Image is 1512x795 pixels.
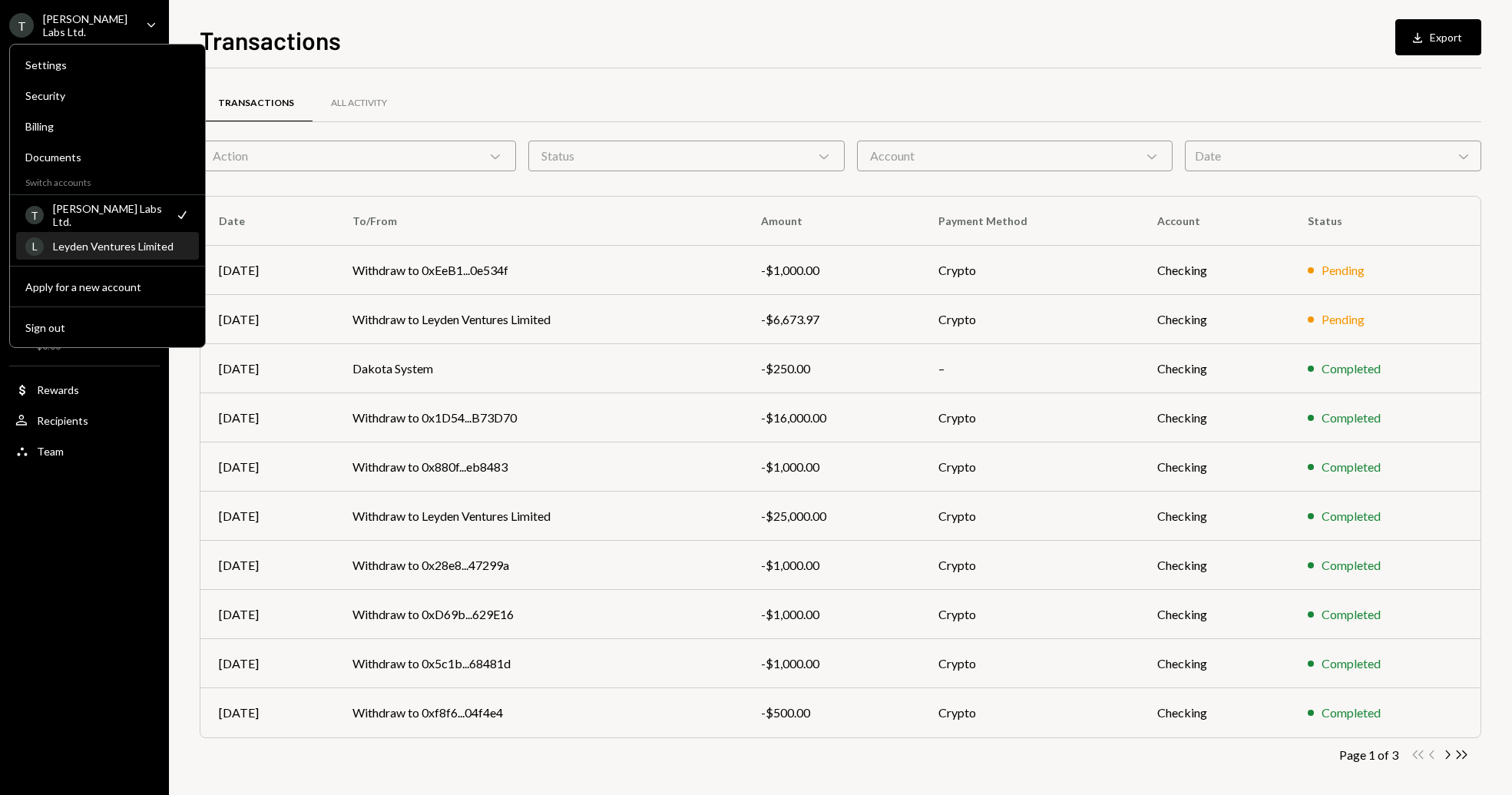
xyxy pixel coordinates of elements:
[920,197,1139,246] th: Payment Method
[1322,704,1381,722] div: Completed
[219,507,316,525] div: [DATE]
[334,393,743,442] td: Withdraw to 0x1D54...B73D70
[1322,409,1381,427] div: Completed
[25,321,190,334] div: Sign out
[1322,556,1381,575] div: Completed
[1139,246,1289,295] td: Checking
[25,89,190,102] div: Security
[9,406,160,434] a: Recipients
[920,541,1139,590] td: Crypto
[219,458,316,476] div: [DATE]
[25,280,190,293] div: Apply for a new account
[219,605,316,624] div: [DATE]
[920,639,1139,688] td: Crypto
[219,654,316,673] div: [DATE]
[25,206,44,224] div: T
[761,556,902,575] div: -$1,000.00
[331,97,387,110] div: All Activity
[761,654,902,673] div: -$1,000.00
[1139,344,1289,393] td: Checking
[1322,458,1381,476] div: Completed
[1289,197,1481,246] th: Status
[920,492,1139,541] td: Crypto
[1139,442,1289,492] td: Checking
[1322,507,1381,525] div: Completed
[920,246,1139,295] td: Crypto
[1322,359,1381,378] div: Completed
[16,51,199,78] a: Settings
[334,541,743,590] td: Withdraw to 0x28e8...47299a
[25,120,190,133] div: Billing
[53,240,190,253] div: Leyden Ventures Limited
[37,414,88,427] div: Recipients
[1139,393,1289,442] td: Checking
[9,437,160,465] a: Team
[334,639,743,688] td: Withdraw to 0x5c1b...68481d
[37,445,64,458] div: Team
[219,310,316,329] div: [DATE]
[334,246,743,295] td: Withdraw to 0xEeB1...0e534f
[1185,141,1481,171] div: Date
[1395,19,1481,55] button: Export
[219,556,316,575] div: [DATE]
[761,310,902,329] div: -$6,673.97
[761,605,902,624] div: -$1,000.00
[43,12,134,38] div: [PERSON_NAME] Labs Ltd.
[334,492,743,541] td: Withdraw to Leyden Ventures Limited
[16,112,199,140] a: Billing
[218,97,294,110] div: Transactions
[761,507,902,525] div: -$25,000.00
[920,344,1139,393] td: –
[1322,654,1381,673] div: Completed
[25,58,190,71] div: Settings
[53,202,165,228] div: [PERSON_NAME] Labs Ltd.
[1139,688,1289,737] td: Checking
[920,688,1139,737] td: Crypto
[219,359,316,378] div: [DATE]
[200,141,516,171] div: Action
[16,81,199,109] a: Security
[1339,747,1398,762] div: Page 1 of 3
[25,151,190,164] div: Documents
[761,261,902,280] div: -$1,000.00
[219,409,316,427] div: [DATE]
[16,314,199,342] button: Sign out
[9,13,34,38] div: T
[920,442,1139,492] td: Crypto
[528,141,845,171] div: Status
[334,590,743,639] td: Withdraw to 0xD69b...629E16
[1322,261,1365,280] div: Pending
[761,704,902,722] div: -$500.00
[313,84,405,123] a: All Activity
[1139,541,1289,590] td: Checking
[743,197,920,246] th: Amount
[16,143,199,171] a: Documents
[200,197,334,246] th: Date
[219,261,316,280] div: [DATE]
[761,409,902,427] div: -$16,000.00
[37,383,79,396] div: Rewards
[334,295,743,344] td: Withdraw to Leyden Ventures Limited
[1139,590,1289,639] td: Checking
[920,590,1139,639] td: Crypto
[200,84,313,123] a: Transactions
[1139,295,1289,344] td: Checking
[219,704,316,722] div: [DATE]
[334,197,743,246] th: To/From
[1139,492,1289,541] td: Checking
[1322,605,1381,624] div: Completed
[920,295,1139,344] td: Crypto
[16,232,199,260] a: LLeyden Ventures Limited
[16,273,199,301] button: Apply for a new account
[920,393,1139,442] td: Crypto
[857,141,1173,171] div: Account
[1139,197,1289,246] th: Account
[9,376,160,403] a: Rewards
[334,688,743,737] td: Withdraw to 0xf8f6...04f4e4
[1139,639,1289,688] td: Checking
[200,25,341,55] h1: Transactions
[761,458,902,476] div: -$1,000.00
[10,174,205,188] div: Switch accounts
[761,359,902,378] div: -$250.00
[334,344,743,393] td: Dakota System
